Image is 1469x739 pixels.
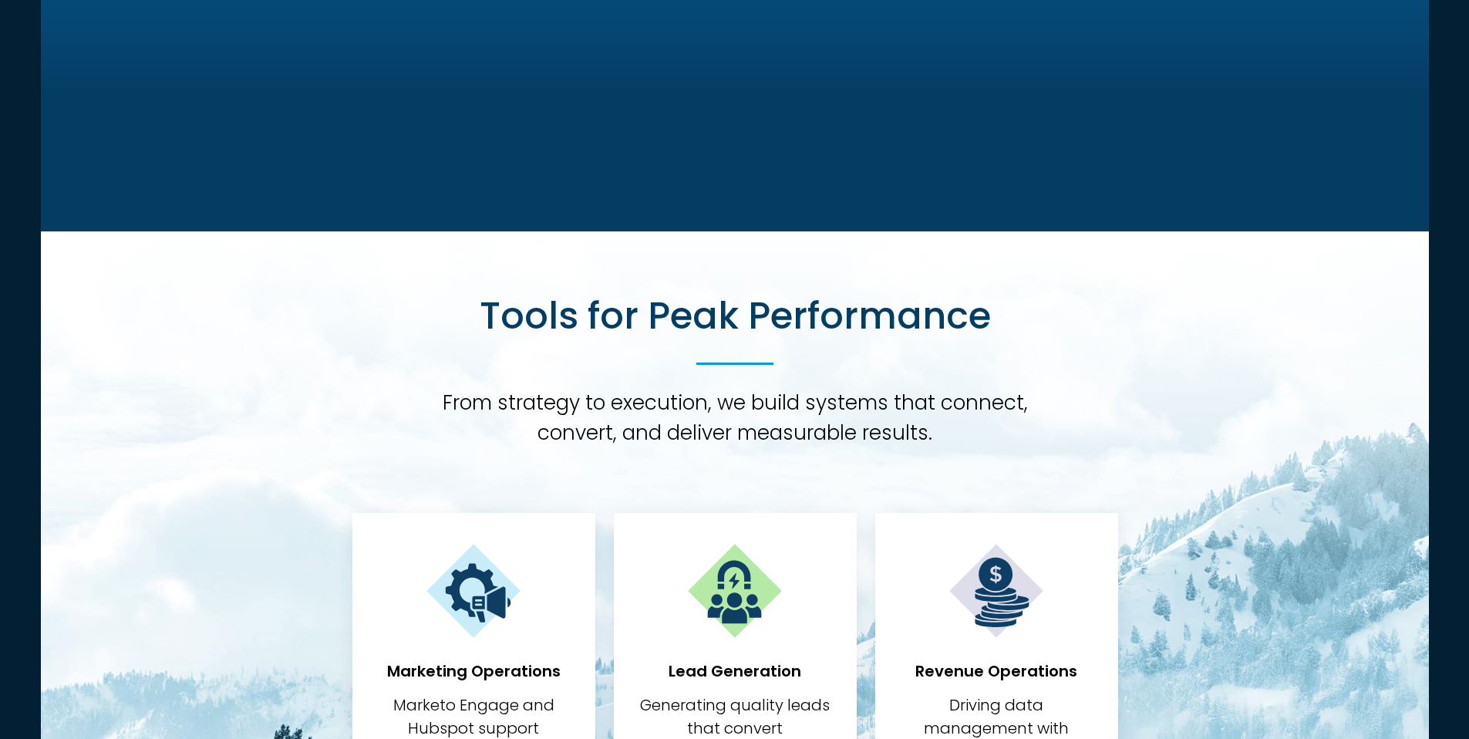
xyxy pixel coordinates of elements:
[479,293,990,339] h2: Tools for Peak Performance
[915,660,1077,682] strong: Revenue Operations
[946,541,1046,641] img: Services 5
[669,660,801,682] strong: Lead Generation
[423,541,524,641] img: Services 3
[685,541,785,641] img: Services 4
[422,388,1047,448] h3: From strategy to execution, we build systems that connect, convert, and deliver measurable results.
[386,660,560,682] strong: Marketing Operations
